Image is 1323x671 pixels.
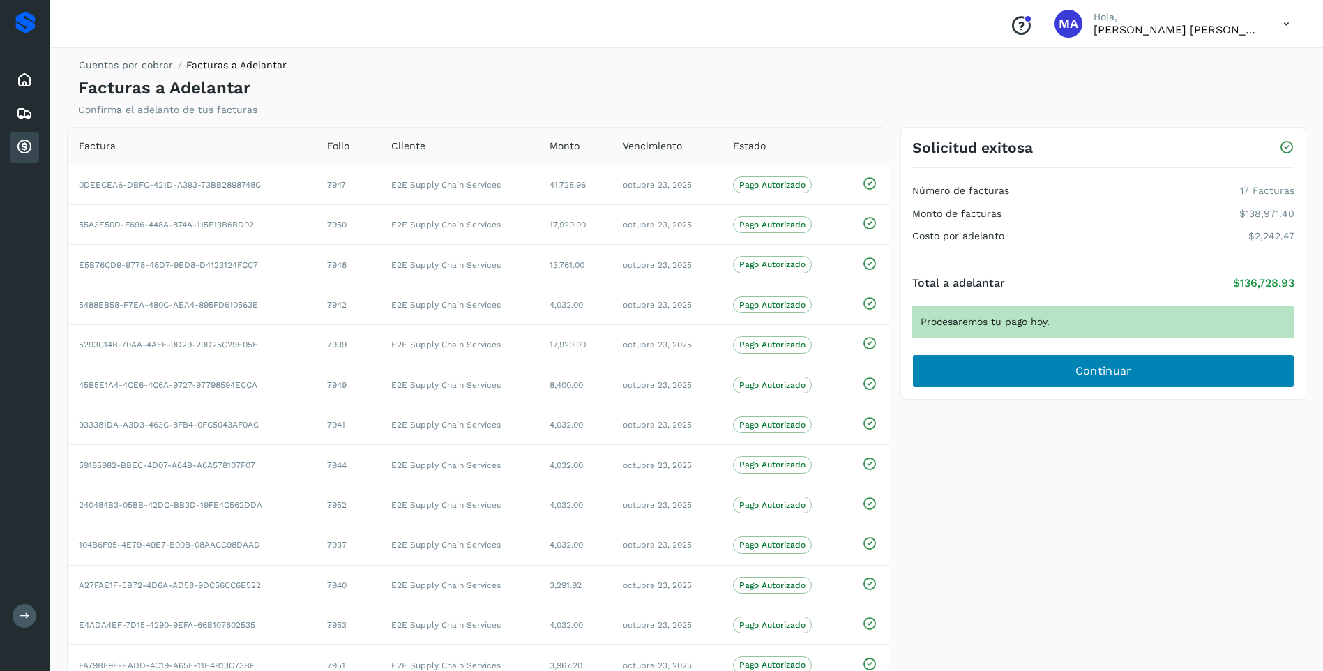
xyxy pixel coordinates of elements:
[1075,363,1132,379] span: Continuar
[78,78,250,98] h4: Facturas a Adelantar
[550,139,580,153] span: Monto
[380,325,539,365] td: E2E Supply Chain Services
[316,605,379,645] td: 7953
[79,139,116,153] span: Factura
[68,565,316,605] td: A27FAE1F-5B72-4D6A-AD58-9DC56CC6E522
[623,580,692,590] span: octubre 23, 2025
[327,139,349,153] span: Folio
[380,445,539,485] td: E2E Supply Chain Services
[550,460,583,470] span: 4,032.00
[623,180,692,190] span: octubre 23, 2025
[739,259,806,269] p: Pago Autorizado
[380,405,539,445] td: E2E Supply Chain Services
[739,300,806,310] p: Pago Autorizado
[739,580,806,590] p: Pago Autorizado
[380,485,539,525] td: E2E Supply Chain Services
[623,300,692,310] span: octubre 23, 2025
[68,405,316,445] td: 933381DA-A3D3-463C-8FB4-0FC5043AF0AC
[623,220,692,229] span: octubre 23, 2025
[380,525,539,565] td: E2E Supply Chain Services
[550,260,584,270] span: 13,761.00
[316,245,379,285] td: 7948
[316,405,379,445] td: 7941
[68,365,316,405] td: 45B5E1A4-4CE6-4C6A-9727-97798594ECCA
[739,460,806,469] p: Pago Autorizado
[739,180,806,190] p: Pago Autorizado
[1240,185,1294,197] p: 17 Facturas
[68,325,316,365] td: 5293C14B-70AA-4AFF-9D29-29D25C29E05F
[68,165,316,204] td: 0DEECEA6-DBFC-421D-A393-73BB2898748C
[550,420,583,430] span: 4,032.00
[380,205,539,245] td: E2E Supply Chain Services
[380,605,539,645] td: E2E Supply Chain Services
[739,220,806,229] p: Pago Autorizado
[1239,208,1294,220] p: $138,971.40
[739,660,806,670] p: Pago Autorizado
[912,354,1294,388] button: Continuar
[623,260,692,270] span: octubre 23, 2025
[316,285,379,324] td: 7942
[550,300,583,310] span: 4,032.00
[912,208,1001,220] h4: Monto de facturas
[380,285,539,324] td: E2E Supply Chain Services
[550,500,583,510] span: 4,032.00
[380,165,539,204] td: E2E Supply Chain Services
[739,500,806,510] p: Pago Autorizado
[739,380,806,390] p: Pago Autorizado
[739,420,806,430] p: Pago Autorizado
[912,139,1033,156] h3: Solicitud exitosa
[739,620,806,630] p: Pago Autorizado
[623,460,692,470] span: octubre 23, 2025
[316,525,379,565] td: 7937
[10,132,39,163] div: Cuentas por cobrar
[623,661,692,670] span: octubre 23, 2025
[623,139,682,153] span: Vencimiento
[623,420,692,430] span: octubre 23, 2025
[68,245,316,285] td: E5B76CD9-9778-48D7-9ED8-D4123124FCC7
[316,205,379,245] td: 7950
[733,139,766,153] span: Estado
[316,165,379,204] td: 7947
[912,306,1294,338] div: Procesaremos tu pago hoy.
[623,540,692,550] span: octubre 23, 2025
[623,500,692,510] span: octubre 23, 2025
[316,485,379,525] td: 7952
[550,180,586,190] span: 41,728.96
[78,58,287,78] nav: breadcrumb
[623,380,692,390] span: octubre 23, 2025
[550,661,582,670] span: 3,967.20
[380,365,539,405] td: E2E Supply Chain Services
[1248,230,1294,242] p: $2,242.47
[10,65,39,96] div: Inicio
[68,445,316,485] td: 59185982-BBEC-4D07-A64B-A6A578107F07
[68,285,316,324] td: 5488EB58-F7EA-480C-AEA4-895FD610563E
[186,59,287,70] span: Facturas a Adelantar
[550,380,583,390] span: 8,400.00
[316,325,379,365] td: 7939
[550,540,583,550] span: 4,032.00
[79,59,173,70] a: Cuentas por cobrar
[550,620,583,630] span: 4,032.00
[912,276,1005,289] h4: Total a adelantar
[912,230,1004,242] h4: Costo por adelanto
[68,205,316,245] td: 55A3E50D-F696-448A-874A-115F13B6BD02
[739,540,806,550] p: Pago Autorizado
[391,139,425,153] span: Cliente
[550,340,586,349] span: 17,920.00
[739,340,806,349] p: Pago Autorizado
[316,365,379,405] td: 7949
[78,104,257,116] p: Confirma el adelanto de tus facturas
[68,485,316,525] td: 240484B3-05BB-42DC-BB3D-19FE4C562DDA
[10,98,39,129] div: Embarques
[1094,23,1261,36] p: MIGUEL ANGEL HERRERA BATRES
[316,445,379,485] td: 7944
[380,565,539,605] td: E2E Supply Chain Services
[68,605,316,645] td: E4ADA4EF-7D15-4290-9EFA-66B107602535
[68,525,316,565] td: 104B6F95-4E79-49E7-B00B-08AACC98DAAD
[380,245,539,285] td: E2E Supply Chain Services
[1094,11,1261,23] p: Hola,
[1233,276,1294,289] p: $136,728.93
[912,185,1009,197] h4: Número de facturas
[316,565,379,605] td: 7940
[623,340,692,349] span: octubre 23, 2025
